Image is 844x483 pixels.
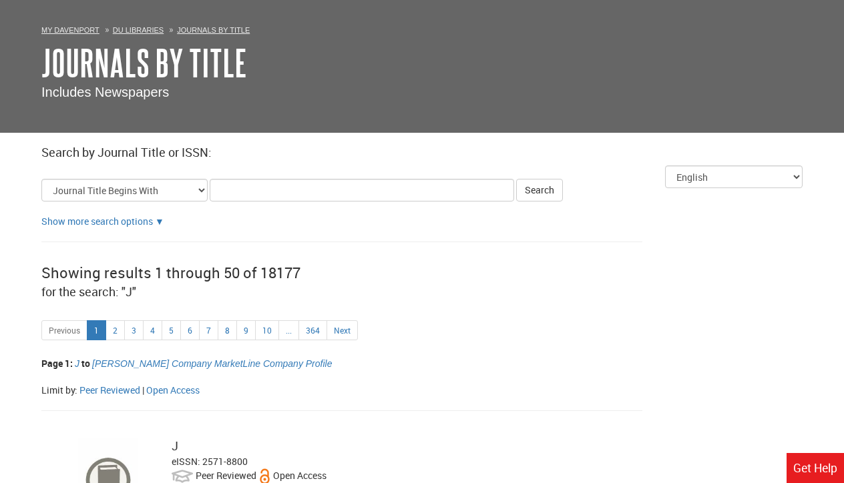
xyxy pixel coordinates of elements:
button: Search [516,179,563,201]
a: Filter by peer open access [146,384,200,396]
a: 6 [180,320,200,340]
a: 364 [298,320,327,340]
span: to [81,357,90,370]
a: 8 [218,320,237,340]
span: for the search: "J" [41,284,136,300]
span: Showing results 1 through 50 of 18177 [41,263,300,282]
a: Filter by peer reviewed [79,384,140,396]
span: J [75,358,79,369]
a: 1 [87,320,106,340]
span: Peer Reviewed [196,469,256,482]
a: 3 [124,320,144,340]
a: 4 [143,320,162,340]
span: | [142,384,144,396]
a: Journals By Title [41,42,247,83]
a: Get Help [787,453,844,483]
span: Limit by: [41,384,77,396]
a: Show more search options [41,215,153,227]
p: Includes Newspapers [41,83,803,102]
a: Show more search options [155,215,164,227]
div: J [172,438,608,455]
ol: Breadcrumbs [41,23,803,36]
a: 10 [255,320,279,340]
a: 5 [162,320,181,340]
a: Previous [41,320,87,340]
span: [PERSON_NAME] Company MarketLine Company Profile [92,358,332,369]
a: ... [278,320,299,340]
a: DU Libraries [113,26,164,34]
div: eISSN: 2571-8800 [172,455,608,468]
a: Journals By Title [177,26,250,34]
span: Page 1: [41,357,73,370]
a: 2 [105,320,125,340]
span: Open Access [273,469,327,482]
a: My Davenport [41,26,99,34]
a: Next [327,320,358,340]
a: 9 [236,320,256,340]
a: 7 [199,320,218,340]
h2: Search by Journal Title or ISSN: [41,146,803,159]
